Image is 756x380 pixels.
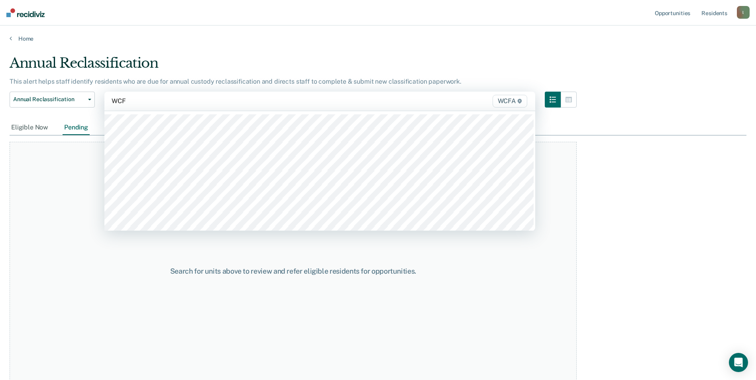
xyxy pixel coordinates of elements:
[10,120,50,135] div: Eligible Now
[737,6,750,19] button: l
[6,8,45,17] img: Recidiviz
[729,353,748,372] div: Open Intercom Messenger
[63,120,90,135] div: Pending
[10,35,746,42] a: Home
[10,55,577,78] div: Annual Reclassification
[10,92,95,108] button: Annual Reclassification
[151,267,434,276] div: Search for units above to review and refer eligible residents for opportunities.
[10,78,461,85] p: This alert helps staff identify residents who are due for annual custody reclassification and dir...
[13,96,85,103] span: Annual Reclassification
[493,95,527,108] span: WCFA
